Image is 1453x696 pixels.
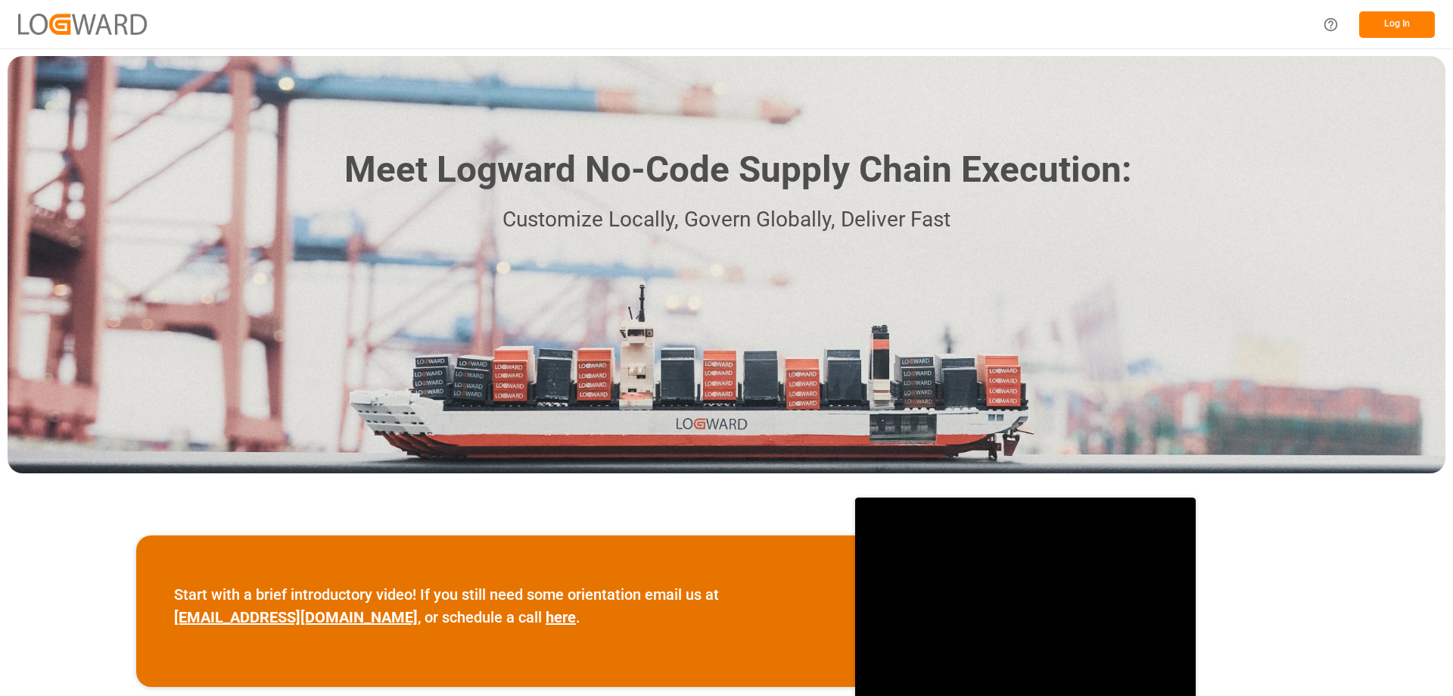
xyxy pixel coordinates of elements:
[1359,11,1435,38] button: Log In
[174,608,418,626] a: [EMAIL_ADDRESS][DOMAIN_NAME]
[18,14,147,34] img: Logward_new_orange.png
[322,203,1131,237] p: Customize Locally, Govern Globally, Deliver Fast
[1314,8,1348,42] button: Help Center
[344,143,1131,197] h1: Meet Logward No-Code Supply Chain Execution:
[546,608,576,626] a: here
[174,583,817,629] p: Start with a brief introductory video! If you still need some orientation email us at , or schedu...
